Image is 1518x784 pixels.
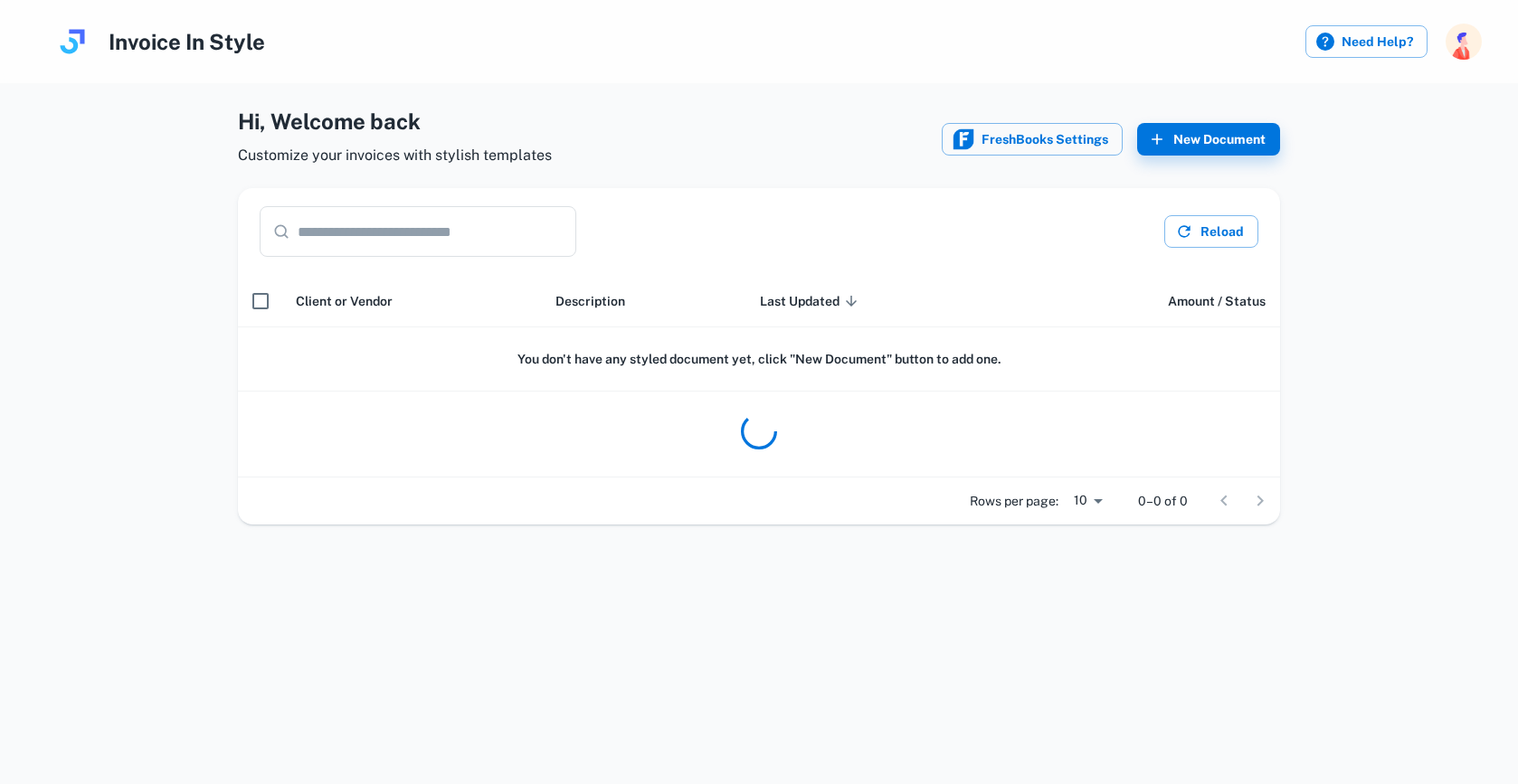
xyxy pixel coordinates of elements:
[296,290,393,312] span: Client or Vendor
[238,105,552,137] h4: Hi , Welcome back
[54,24,90,60] img: logo.svg
[1137,123,1280,156] button: New Document
[1138,491,1188,511] p: 0–0 of 0
[1446,24,1482,60] img: photoURL
[555,290,625,312] span: Description
[1164,215,1258,248] button: Reload
[1066,487,1109,514] div: 10
[953,128,974,150] img: FreshBooks icon
[1168,290,1266,312] span: Amount / Status
[942,123,1123,156] button: FreshBooks iconFreshBooks Settings
[252,349,1266,369] h6: You don't have any styled document yet, click "New Document" button to add one.
[238,275,1280,477] div: scrollable content
[760,290,863,312] span: Last Updated
[970,491,1058,511] p: Rows per page:
[1305,25,1428,58] label: Need Help?
[109,25,265,58] h4: Invoice In Style
[238,145,552,166] span: Customize your invoices with stylish templates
